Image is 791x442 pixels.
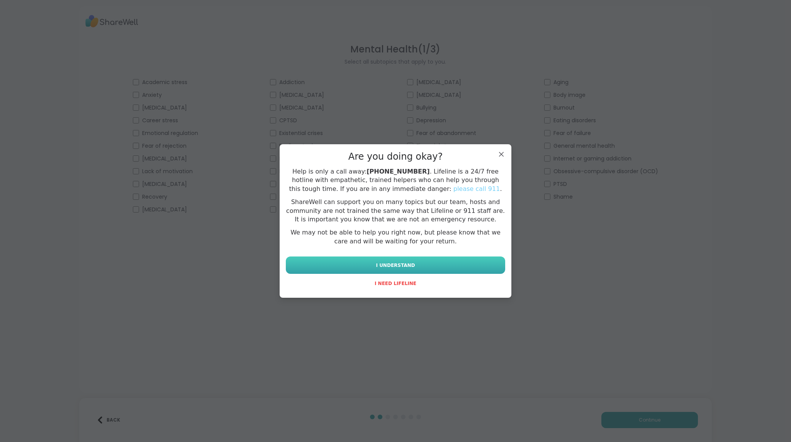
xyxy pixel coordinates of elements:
[348,150,443,163] h3: Are you doing okay?
[286,198,505,224] p: ShareWell can support you on many topics but our team, hosts and community are not trained the sa...
[367,168,429,175] b: [PHONE_NUMBER]
[376,262,415,269] span: I UNDERSTAND
[453,185,500,192] span: please call 911
[286,275,505,292] button: I NEED LIFELINE
[286,167,505,193] p: Help is only a call away: . Lifeline is a 24/7 free hotline with empathetic, trained helpers who ...
[375,281,416,286] span: I NEED LIFELINE
[286,256,505,274] button: I UNDERSTAND
[286,228,505,246] p: We may not be able to help you right now, but please know that we care and will be waiting for yo...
